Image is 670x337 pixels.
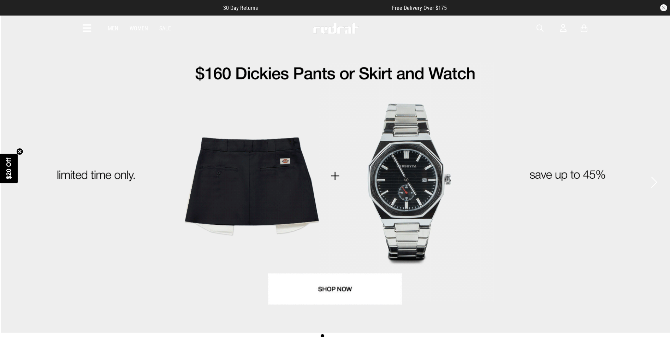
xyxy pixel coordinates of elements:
span: $20 Off [5,158,12,179]
span: 30 Day Returns [223,5,258,11]
a: Women [130,25,148,32]
a: Men [108,25,118,32]
iframe: Customer reviews powered by Trustpilot [272,4,378,11]
a: Sale [159,25,171,32]
button: Next slide [649,175,659,190]
img: Redrat logo [313,23,359,34]
span: Free Delivery Over $175 [392,5,447,11]
button: Close teaser [16,148,23,155]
